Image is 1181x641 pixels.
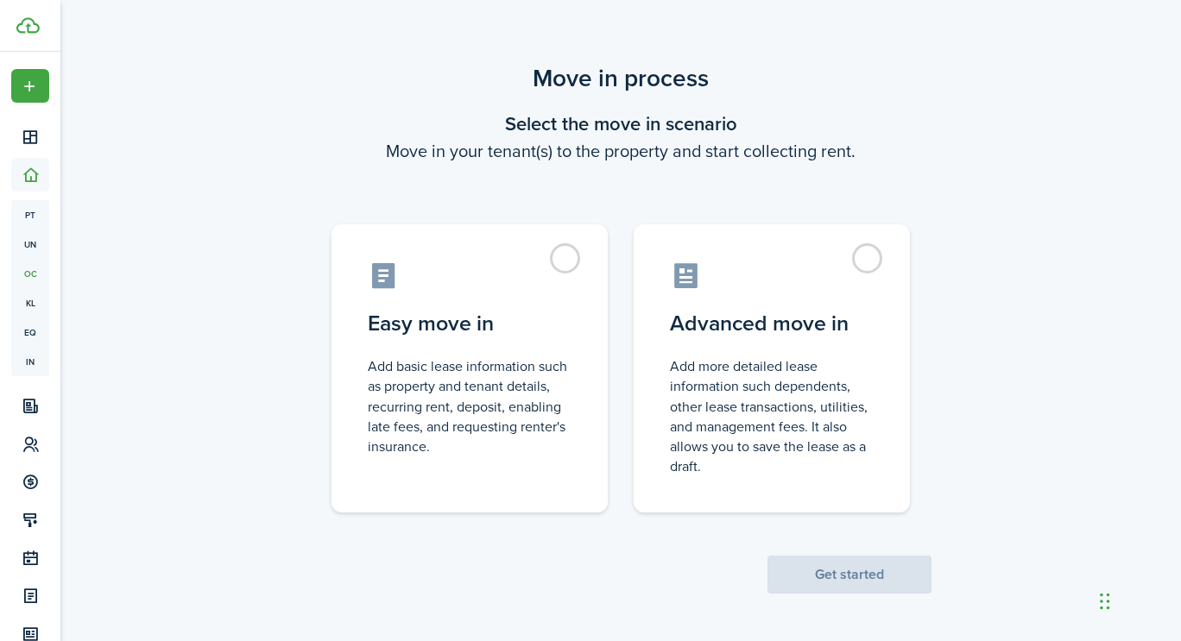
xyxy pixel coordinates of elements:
[670,356,874,476] control-radio-card-description: Add more detailed lease information such dependents, other lease transactions, utilities, and man...
[11,288,49,317] a: kl
[11,200,49,229] a: pt
[11,259,49,288] a: oc
[11,317,49,347] a: eq
[11,69,49,103] button: Open menu
[368,356,572,456] control-radio-card-description: Add basic lease information such as property and tenant details, recurring rent, deposit, enablin...
[310,110,932,138] wizard-step-header-title: Select the move in scenario
[310,60,932,97] scenario-title: Move in process
[16,17,40,34] img: TenantCloud
[11,347,49,376] a: in
[310,138,932,164] wizard-step-header-description: Move in your tenant(s) to the property and start collecting rent.
[1100,575,1110,627] div: Drag
[670,308,874,339] control-radio-card-title: Advanced move in
[368,308,572,339] control-radio-card-title: Easy move in
[1095,558,1181,641] iframe: Chat Widget
[11,229,49,259] a: un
